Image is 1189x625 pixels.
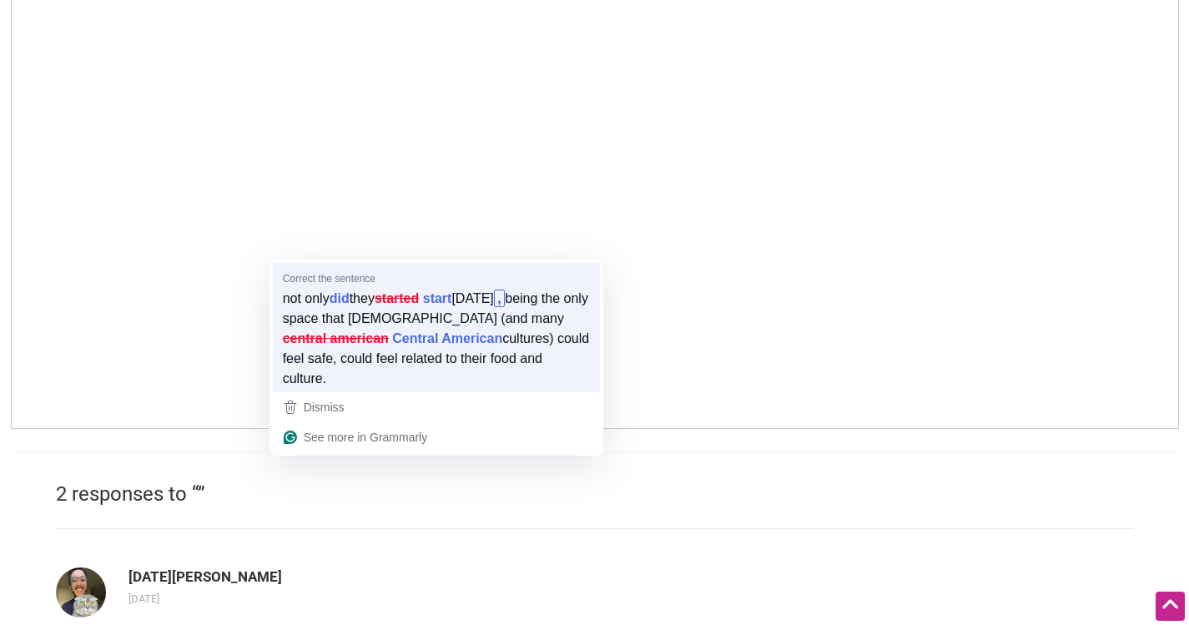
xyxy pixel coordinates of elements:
h2: 2 responses to “” [56,481,1134,509]
div: Scroll Back to Top [1156,592,1185,621]
b: [DATE][PERSON_NAME] [128,568,282,585]
a: [DATE] [128,592,159,605]
time: August 8, 2025 @ 11:55 am [128,592,159,605]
